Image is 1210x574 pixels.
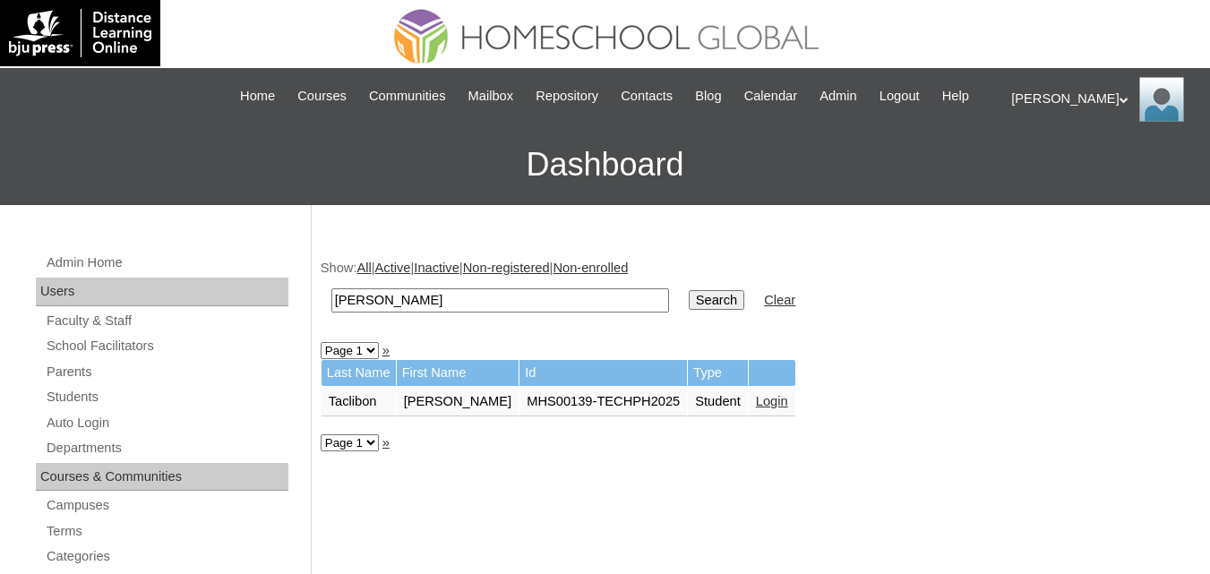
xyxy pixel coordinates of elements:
td: First Name [397,360,519,386]
input: Search [331,288,669,313]
a: Inactive [414,261,459,275]
div: [PERSON_NAME] [1011,77,1192,122]
a: Home [231,86,284,107]
span: Repository [536,86,598,107]
td: Student [688,387,748,417]
input: Search [689,290,744,310]
span: Mailbox [468,86,514,107]
a: Departments [45,437,288,459]
a: Students [45,386,288,408]
div: Show: | | | | [321,259,1192,322]
a: Contacts [612,86,682,107]
a: Terms [45,520,288,543]
a: Categories [45,545,288,568]
a: » [382,435,390,450]
span: Blog [695,86,721,107]
a: Campuses [45,494,288,517]
span: Calendar [744,86,797,107]
img: logo-white.png [9,9,151,57]
a: Parents [45,361,288,383]
a: Mailbox [459,86,523,107]
a: Clear [764,293,795,307]
a: Calendar [735,86,806,107]
div: Courses & Communities [36,463,288,492]
span: Help [942,86,969,107]
td: Type [688,360,748,386]
a: Communities [360,86,455,107]
span: Home [240,86,275,107]
span: Contacts [621,86,673,107]
a: Admin [811,86,866,107]
a: Admin Home [45,252,288,274]
span: Courses [297,86,347,107]
a: Non-registered [463,261,550,275]
span: Communities [369,86,446,107]
a: » [382,343,390,357]
img: Ariane Ebuen [1139,77,1184,122]
a: School Facilitators [45,335,288,357]
a: Non-enrolled [553,261,628,275]
span: Admin [820,86,857,107]
h3: Dashboard [9,124,1201,205]
a: Auto Login [45,412,288,434]
span: Logout [880,86,920,107]
td: Taclibon [322,387,396,417]
a: Blog [686,86,730,107]
div: Users [36,278,288,306]
td: Id [519,360,687,386]
a: Repository [527,86,607,107]
a: Active [375,261,411,275]
a: Logout [871,86,929,107]
td: MHS00139-TECHPH2025 [519,387,687,417]
a: Faculty & Staff [45,310,288,332]
a: Login [756,394,788,408]
a: All [356,261,371,275]
td: Last Name [322,360,396,386]
a: Courses [288,86,356,107]
a: Help [933,86,978,107]
td: [PERSON_NAME] [397,387,519,417]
